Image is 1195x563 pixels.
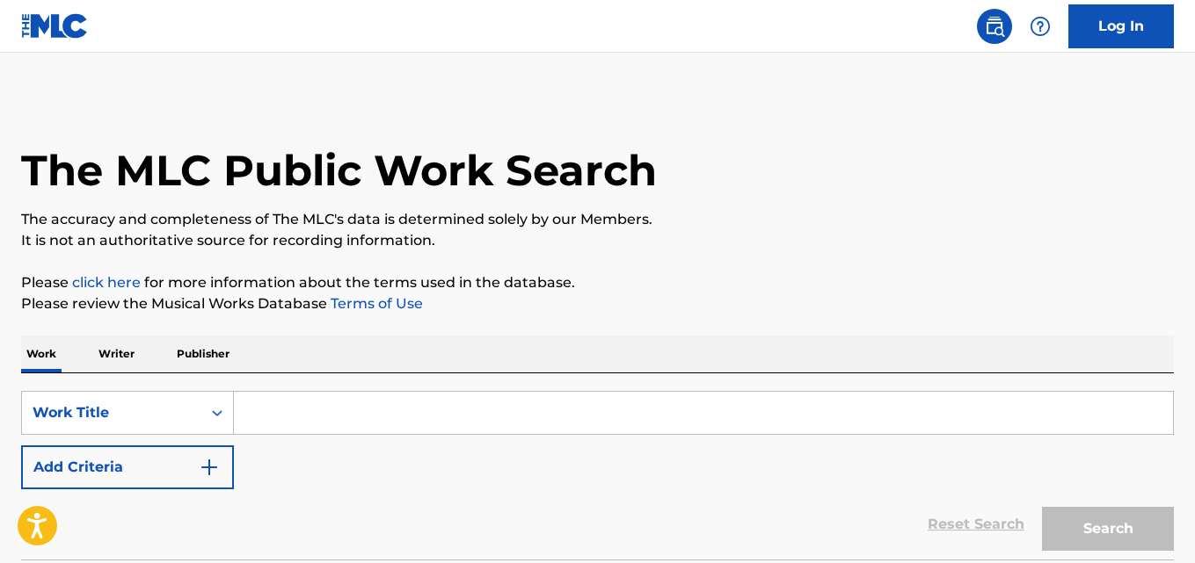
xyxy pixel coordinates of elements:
[21,293,1174,314] p: Please review the Musical Works Database
[33,402,191,423] div: Work Title
[21,272,1174,293] p: Please for more information about the terms used in the database.
[327,295,423,312] a: Terms of Use
[72,274,141,291] a: click here
[21,445,234,489] button: Add Criteria
[199,457,220,478] img: 9d2ae6d4665cec9f34b9.svg
[977,9,1012,44] a: Public Search
[1068,4,1174,48] a: Log In
[21,336,62,372] p: Work
[21,391,1174,559] form: Search Form
[21,144,657,197] h1: The MLC Public Work Search
[21,13,89,39] img: MLC Logo
[984,16,1005,37] img: search
[171,336,235,372] p: Publisher
[93,336,140,372] p: Writer
[21,209,1174,230] p: The accuracy and completeness of The MLC's data is determined solely by our Members.
[21,230,1174,251] p: It is not an authoritative source for recording information.
[1023,9,1058,44] div: Help
[1030,16,1051,37] img: help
